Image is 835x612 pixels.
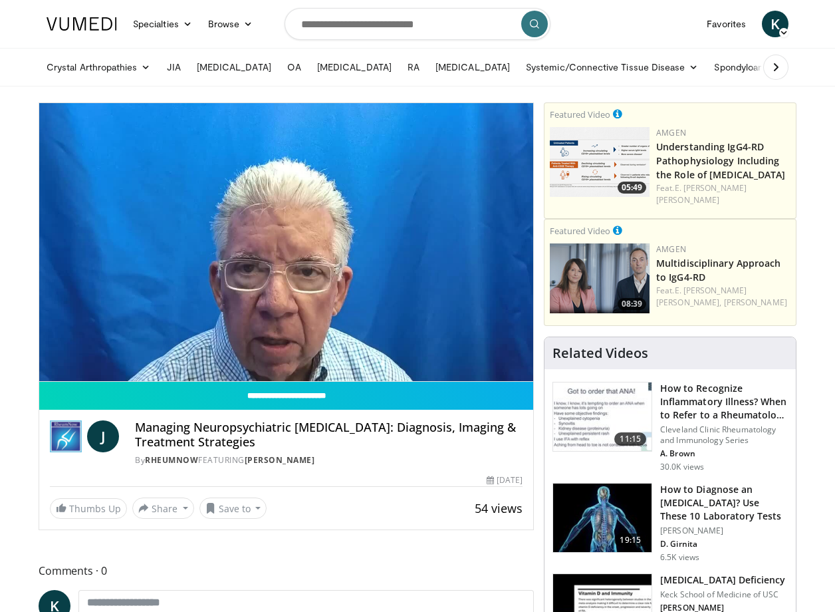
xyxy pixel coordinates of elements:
[656,257,781,283] a: Multidisciplinary Approach to IgG4-RD
[550,225,610,237] small: Featured Video
[550,127,650,197] a: 05:49
[552,382,788,472] a: 11:15 How to Recognize Inflammatory Illness? When to Refer to a Rheumatolo… Cleveland Clinic Rheu...
[660,552,699,563] p: 6.5K views
[47,17,117,31] img: VuMedi Logo
[618,182,646,194] span: 05:49
[552,483,788,563] a: 19:15 How to Diagnose an [MEDICAL_DATA]? Use These 10 Laboratory Tests [PERSON_NAME] D. Girnita 6...
[553,484,652,553] img: 94354a42-e356-4408-ae03-74466ea68b7a.150x105_q85_crop-smart_upscale.jpg
[50,420,82,452] img: RheumNow
[285,8,550,40] input: Search topics, interventions
[724,297,787,308] a: [PERSON_NAME]
[189,54,279,80] a: [MEDICAL_DATA]
[660,382,788,422] h3: How to Recognize Inflammatory Illness? When to Refer to a Rheumatolo…
[135,420,523,449] h4: Managing Neuropsychiatric [MEDICAL_DATA]: Diagnosis, Imaging & Treatment Strategies
[132,498,194,519] button: Share
[706,54,806,80] a: Spondyloarthritis
[660,424,788,446] p: Cleveland Clinic Rheumatology and Immunology Series
[762,11,788,37] a: K
[550,243,650,313] img: 04ce378e-5681-464e-a54a-15375da35326.png.150x105_q85_crop-smart_upscale.png
[279,54,309,80] a: OA
[309,54,400,80] a: [MEDICAL_DATA]
[200,11,261,37] a: Browse
[145,454,198,466] a: RheumNow
[135,454,523,466] div: By FEATURING
[614,432,646,446] span: 11:15
[427,54,518,80] a: [MEDICAL_DATA]
[656,182,747,206] a: E. [PERSON_NAME] [PERSON_NAME]
[125,11,200,37] a: Specialties
[39,562,534,579] span: Comments 0
[660,526,788,536] p: [PERSON_NAME]
[660,483,788,523] h3: How to Diagnose an [MEDICAL_DATA]? Use These 10 Laboratory Tests
[660,589,786,600] p: Keck School of Medicine of USC
[87,420,119,452] a: J
[199,498,267,519] button: Save to
[656,285,790,309] div: Feat.
[50,498,127,519] a: Thumbs Up
[699,11,754,37] a: Favorites
[660,539,788,549] p: D. Girnita
[660,573,786,587] h3: [MEDICAL_DATA] Deficiency
[550,108,610,120] small: Featured Video
[159,54,189,80] a: JIA
[487,474,523,486] div: [DATE]
[656,243,686,255] a: Amgen
[550,127,650,197] img: 3e5b4ad1-6d9b-4d8f-ba8e-7f7d389ba880.png.150x105_q85_crop-smart_upscale.png
[552,345,648,361] h4: Related Videos
[39,103,533,382] video-js: Video Player
[660,448,788,459] p: A. Brown
[518,54,706,80] a: Systemic/Connective Tissue Disease
[656,285,747,308] a: E. [PERSON_NAME] [PERSON_NAME],
[656,140,786,181] a: Understanding IgG4-RD Pathophysiology Including the Role of [MEDICAL_DATA]
[400,54,427,80] a: RA
[475,500,523,516] span: 54 views
[553,382,652,452] img: 5cecf4a9-46a2-4e70-91ad-1322486e7ee4.150x105_q85_crop-smart_upscale.jpg
[39,54,159,80] a: Crystal Arthropathies
[614,534,646,547] span: 19:15
[245,454,315,466] a: [PERSON_NAME]
[618,298,646,310] span: 08:39
[660,462,704,472] p: 30.0K views
[656,127,686,138] a: Amgen
[550,243,650,313] a: 08:39
[656,182,790,206] div: Feat.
